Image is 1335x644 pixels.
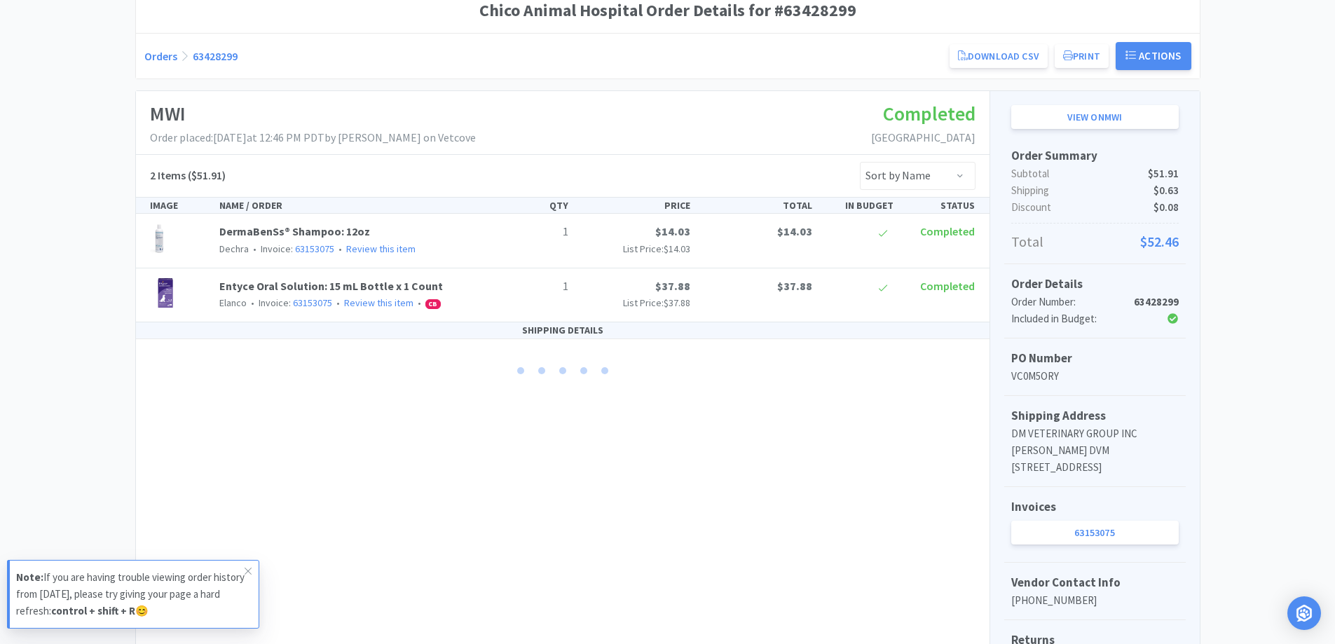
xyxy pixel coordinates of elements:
p: If you are having trouble viewing order history from [DATE], please try giving your page a hard r... [16,569,245,619]
span: $0.63 [1153,182,1179,199]
a: DermaBenSs® Shampoo: 12oz [219,224,370,238]
span: • [251,242,259,255]
div: IN BUDGET [818,198,899,213]
button: Actions [1116,42,1191,70]
strong: Note: [16,570,43,584]
span: 2 Items [150,168,186,182]
span: $14.03 [655,224,690,238]
div: Open Intercom Messenger [1287,596,1321,630]
h5: Shipping Address [1011,406,1179,425]
div: NAME / ORDER [214,198,493,213]
a: Entyce Oral Solution: 15 mL Bottle x 1 Count [219,279,443,293]
div: Order Number: [1011,294,1123,310]
a: 63428299 [193,49,238,63]
p: Shipping [1011,182,1179,199]
a: 63153075 [293,296,332,309]
h5: Order Details [1011,275,1179,294]
div: SHIPPING DETAILS [136,322,990,338]
div: STATUS [899,198,980,213]
p: List Price: [580,295,690,310]
a: Review this item [346,242,416,255]
span: • [336,242,344,255]
span: $52.46 [1140,231,1179,253]
span: Dechra [219,242,249,255]
p: Discount [1011,199,1179,216]
img: 9316afc6d08044a19f2616c5cb1f67e8_17973.png [150,223,170,254]
p: Total [1011,231,1179,253]
h5: PO Number [1011,349,1179,368]
span: $14.03 [664,242,690,255]
p: DM VETERINARY GROUP INC [PERSON_NAME] DVM [STREET_ADDRESS] [1011,425,1179,476]
span: CB [426,300,440,308]
span: Elanco [219,296,247,309]
img: 667978152bc648b3b89b3d9a309d0b9c_209229.png [150,278,181,308]
strong: 63428299 [1134,295,1179,308]
span: Invoice: [249,242,334,255]
span: $37.88 [655,279,690,293]
h5: Order Summary [1011,146,1179,165]
div: QTY [493,198,574,213]
div: IMAGE [144,198,214,213]
p: Order placed: [DATE] at 12:46 PM PDT by [PERSON_NAME] on Vetcove [150,129,476,147]
a: 63153075 [1011,521,1179,544]
span: Completed [883,101,975,126]
a: View onMWI [1011,105,1179,129]
strong: control + shift + R [51,604,135,617]
span: • [249,296,256,309]
p: List Price: [580,241,690,256]
span: $14.03 [777,224,812,238]
span: • [334,296,342,309]
span: $51.91 [1148,165,1179,182]
span: $37.88 [664,296,690,309]
p: 1 [498,223,568,241]
h5: Invoices [1011,498,1179,516]
span: • [416,296,423,309]
a: Review this item [344,296,413,309]
p: VC0M5ORY [1011,368,1179,385]
span: Completed [920,279,975,293]
h5: Vendor Contact Info [1011,573,1179,592]
span: $37.88 [777,279,812,293]
span: Invoice: [247,296,332,309]
a: Download CSV [950,44,1048,68]
h5: ($51.91) [150,167,226,185]
button: Print [1055,44,1109,68]
p: [GEOGRAPHIC_DATA] [871,129,975,147]
span: Completed [920,224,975,238]
a: 63153075 [295,242,334,255]
span: $0.08 [1153,199,1179,216]
div: PRICE [574,198,696,213]
p: 1 [498,278,568,296]
p: Subtotal [1011,165,1179,182]
a: Orders [144,49,177,63]
div: TOTAL [696,198,818,213]
div: Included in Budget: [1011,310,1123,327]
p: [PHONE_NUMBER] [1011,592,1179,609]
h1: MWI [150,98,476,130]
